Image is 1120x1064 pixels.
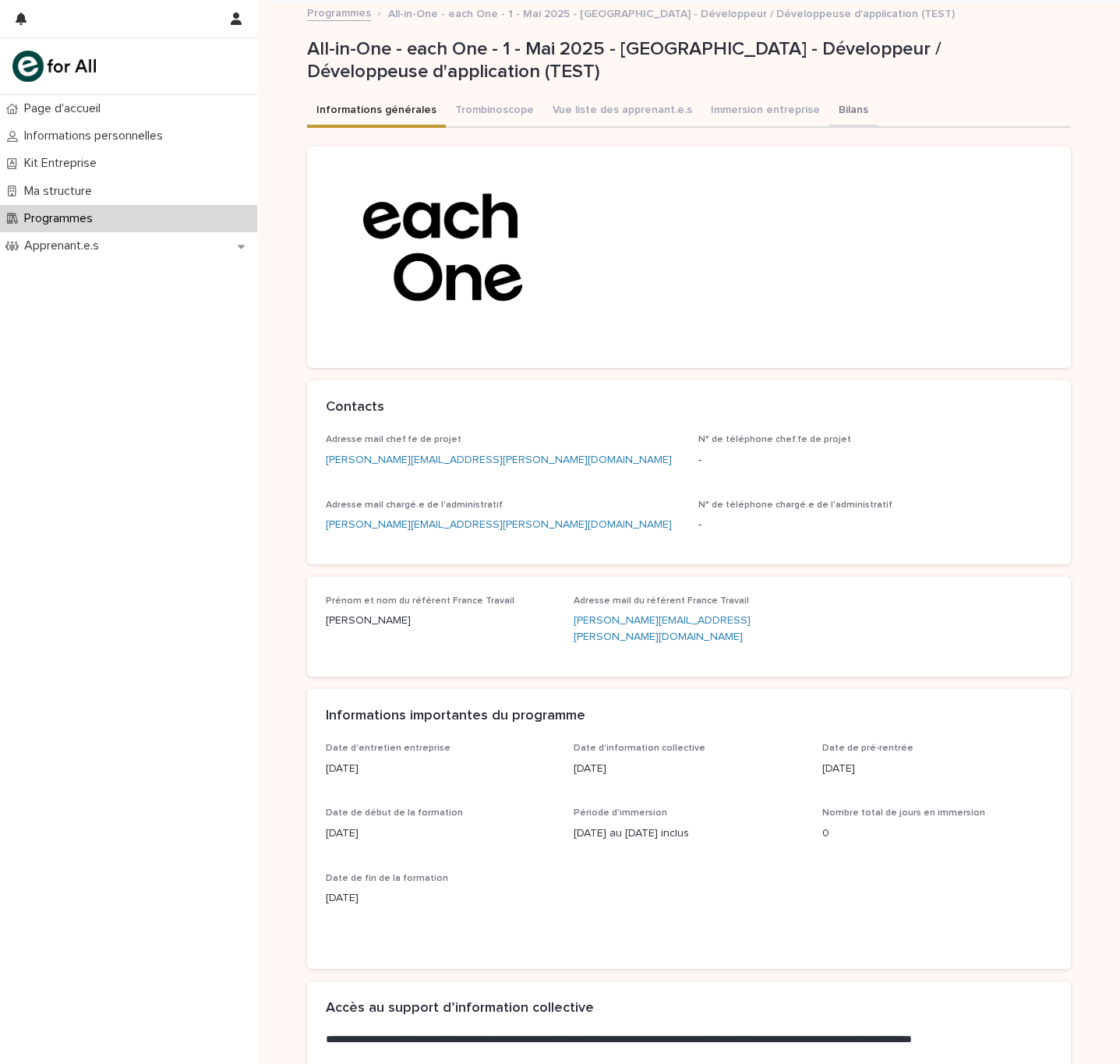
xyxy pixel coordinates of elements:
span: Nombre total de jours en immersion [822,808,985,818]
span: Prénom et nom du référent France Travail [326,596,514,606]
span: Adresse mail chef.fe de projet [326,435,461,444]
p: 0 [822,825,1052,842]
p: [DATE] [326,890,556,907]
p: Informations personnelles [18,129,175,143]
p: Ma structure [18,184,104,199]
h2: Accès au support d’information collective [326,1000,594,1017]
img: mHINNnv7SNCQZijbaqql [12,51,96,82]
p: - [698,517,1052,533]
p: [DATE] au [DATE] inclus [574,825,804,842]
p: - [698,452,1052,468]
p: Page d'accueil [18,101,113,116]
span: Date de fin de la formation [326,874,448,883]
p: [DATE] [326,761,556,777]
button: Immersion entreprise [701,95,829,128]
a: Programmes [307,3,371,21]
p: All-in-One - each One - 1 - Mai 2025 - [GEOGRAPHIC_DATA] - Développeur / Développeuse d'applicati... [388,4,955,21]
span: Adresse mail du référent France Travail [574,596,749,606]
h2: Informations importantes du programme [326,708,585,725]
span: Date d'entretien entreprise [326,744,450,753]
button: Bilans [829,95,878,128]
span: Adresse mail chargé.e de l'administratif [326,500,503,510]
p: [PERSON_NAME] [326,613,556,629]
p: Kit Entreprise [18,156,109,171]
a: [PERSON_NAME][EMAIL_ADDRESS][PERSON_NAME][DOMAIN_NAME] [326,519,672,530]
span: N° de téléphone chargé.e de l'administratif [698,500,892,510]
button: Vue liste des apprenant.e.s [543,95,701,128]
span: Date de pré-rentrée [822,744,913,753]
p: All-in-One - each One - 1 - Mai 2025 - [GEOGRAPHIC_DATA] - Développeur / Développeuse d'applicati... [307,38,1065,83]
button: Trombinoscope [446,95,543,128]
p: [DATE] [574,761,804,777]
p: [DATE] [326,825,556,842]
a: [PERSON_NAME][EMAIL_ADDRESS][PERSON_NAME][DOMAIN_NAME] [574,615,751,642]
p: Apprenant.e.s [18,239,111,253]
button: Informations générales [307,95,446,128]
img: Ij81DSoblyWvquKMWZmPexuWFkCeJRRufv4GLokwIfU [326,165,556,337]
h2: Contacts [326,399,384,416]
p: [DATE] [822,761,1052,777]
span: Date de début de la formation [326,808,463,818]
p: Programmes [18,211,105,226]
span: Date d'information collective [574,744,705,753]
span: Période d'immersion [574,808,667,818]
span: N° de téléphone chef.fe de projet [698,435,851,444]
a: [PERSON_NAME][EMAIL_ADDRESS][PERSON_NAME][DOMAIN_NAME] [326,454,672,465]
